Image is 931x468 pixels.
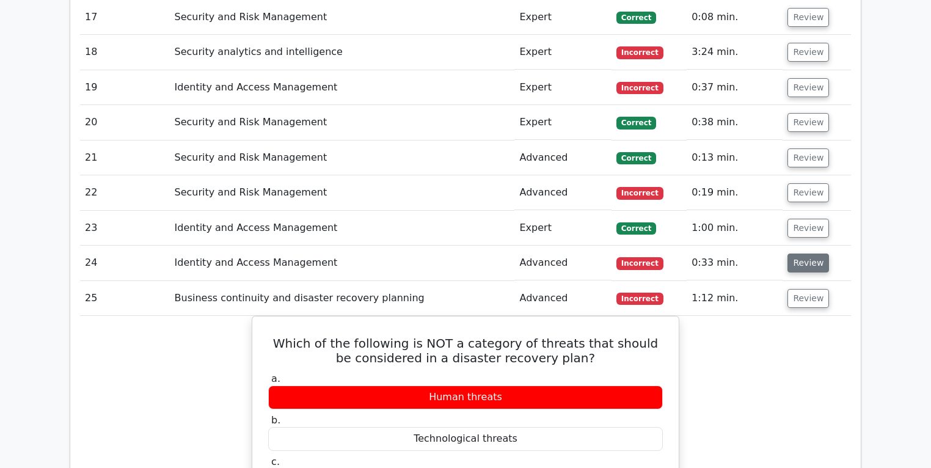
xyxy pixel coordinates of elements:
td: 19 [80,70,170,105]
td: Security analytics and intelligence [170,35,515,70]
button: Review [787,183,829,202]
span: Correct [616,152,656,164]
td: 1:12 min. [687,281,783,316]
button: Review [787,254,829,272]
span: a. [271,373,280,384]
td: 23 [80,211,170,246]
button: Review [787,113,829,132]
td: Identity and Access Management [170,246,515,280]
button: Review [787,8,829,27]
td: Identity and Access Management [170,211,515,246]
td: 18 [80,35,170,70]
td: Advanced [514,246,611,280]
h5: Which of the following is NOT a category of threats that should be considered in a disaster recov... [267,336,664,365]
button: Review [787,219,829,238]
span: c. [271,456,280,467]
span: Incorrect [616,293,663,305]
td: Identity and Access Management [170,70,515,105]
td: Expert [514,105,611,140]
td: Advanced [514,281,611,316]
td: Security and Risk Management [170,105,515,140]
div: Human threats [268,386,663,409]
td: Expert [514,35,611,70]
td: 0:13 min. [687,141,783,175]
td: 0:33 min. [687,246,783,280]
button: Review [787,289,829,308]
td: 24 [80,246,170,280]
span: Incorrect [616,257,663,269]
td: Advanced [514,175,611,210]
td: Security and Risk Management [170,175,515,210]
span: Correct [616,222,656,235]
button: Review [787,43,829,62]
span: Correct [616,12,656,24]
span: Incorrect [616,82,663,94]
button: Review [787,148,829,167]
td: 20 [80,105,170,140]
td: 22 [80,175,170,210]
td: Business continuity and disaster recovery planning [170,281,515,316]
span: Incorrect [616,187,663,199]
td: 0:19 min. [687,175,783,210]
td: 3:24 min. [687,35,783,70]
div: Technological threats [268,427,663,451]
span: Incorrect [616,46,663,59]
td: Security and Risk Management [170,141,515,175]
button: Review [787,78,829,97]
td: 25 [80,281,170,316]
td: Expert [514,70,611,105]
td: 1:00 min. [687,211,783,246]
td: 0:38 min. [687,105,783,140]
span: Correct [616,117,656,129]
td: 21 [80,141,170,175]
td: 0:37 min. [687,70,783,105]
td: Expert [514,211,611,246]
span: b. [271,414,280,426]
td: Advanced [514,141,611,175]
